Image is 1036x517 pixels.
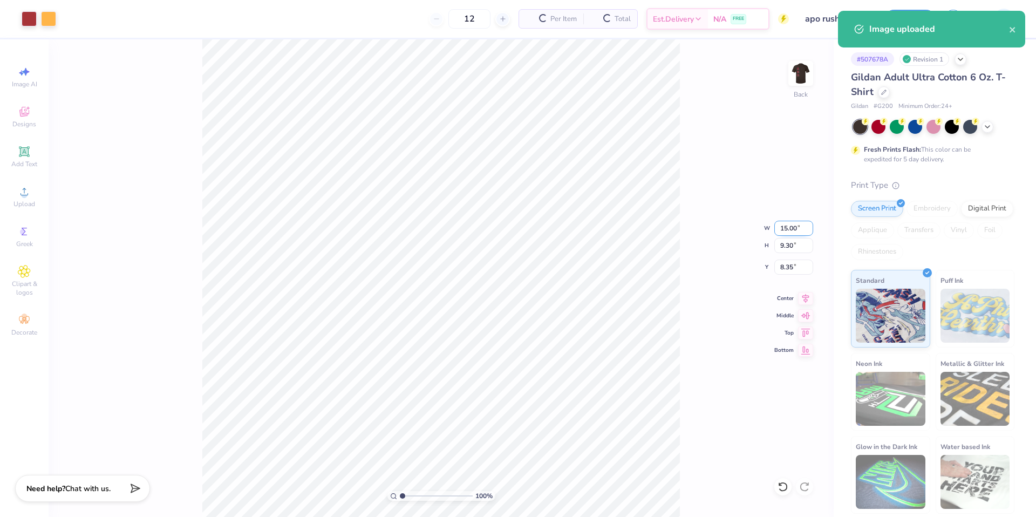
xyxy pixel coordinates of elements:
[856,289,925,343] img: Standard
[16,240,33,248] span: Greek
[26,484,65,494] strong: Need help?
[851,71,1006,98] span: Gildan Adult Ultra Cotton 6 Oz. T-Shirt
[790,63,812,84] img: Back
[906,201,958,217] div: Embroidery
[898,102,952,111] span: Minimum Order: 24 +
[713,13,726,25] span: N/A
[774,295,794,302] span: Center
[851,244,903,260] div: Rhinestones
[5,280,43,297] span: Clipart & logos
[851,102,868,111] span: Gildan
[940,289,1010,343] img: Puff Ink
[11,328,37,337] span: Decorate
[794,90,808,99] div: Back
[12,120,36,128] span: Designs
[653,13,694,25] span: Est. Delivery
[851,222,894,239] div: Applique
[940,275,963,286] span: Puff Ink
[856,372,925,426] img: Neon Ink
[774,329,794,337] span: Top
[13,200,35,208] span: Upload
[1009,23,1017,36] button: close
[851,179,1014,192] div: Print Type
[977,222,1003,239] div: Foil
[615,13,631,25] span: Total
[864,145,997,164] div: This color can be expedited for 5 day delivery.
[11,160,37,168] span: Add Text
[940,358,1004,369] span: Metallic & Glitter Ink
[856,358,882,369] span: Neon Ink
[797,8,876,30] input: Untitled Design
[475,491,493,501] span: 100 %
[448,9,490,29] input: – –
[874,102,893,111] span: # G200
[856,441,917,452] span: Glow in the Dark Ink
[856,275,884,286] span: Standard
[851,52,894,66] div: # 507678A
[869,23,1009,36] div: Image uploaded
[944,222,974,239] div: Vinyl
[940,372,1010,426] img: Metallic & Glitter Ink
[774,312,794,319] span: Middle
[733,15,744,23] span: FREE
[899,52,949,66] div: Revision 1
[940,441,990,452] span: Water based Ink
[897,222,940,239] div: Transfers
[961,201,1013,217] div: Digital Print
[774,346,794,354] span: Bottom
[856,455,925,509] img: Glow in the Dark Ink
[12,80,37,89] span: Image AI
[940,455,1010,509] img: Water based Ink
[65,484,111,494] span: Chat with us.
[864,145,921,154] strong: Fresh Prints Flash:
[550,13,577,25] span: Per Item
[851,201,903,217] div: Screen Print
